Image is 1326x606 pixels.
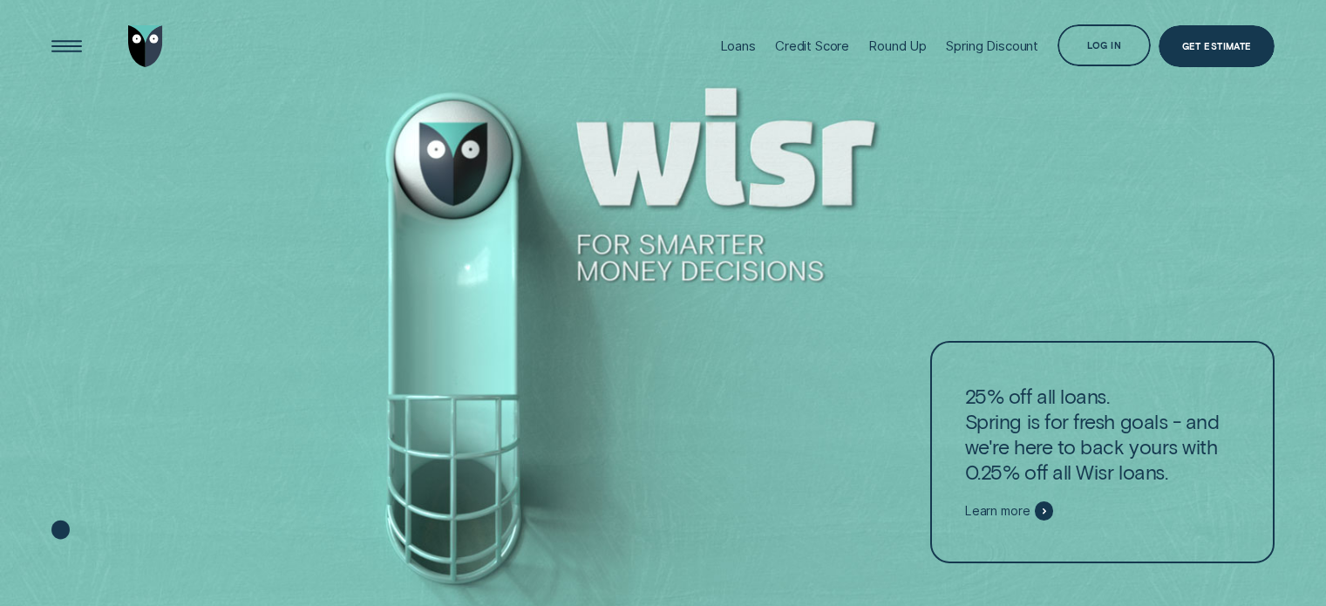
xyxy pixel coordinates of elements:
button: Log in [1057,24,1151,66]
p: 25% off all loans. Spring is for fresh goals - and we're here to back yours with 0.25% off all Wi... [965,384,1241,485]
button: Open Menu [45,25,87,67]
div: Round Up [868,37,927,54]
span: Learn more [965,503,1030,519]
img: Wisr [128,25,163,67]
a: Get Estimate [1159,25,1275,67]
div: Spring Discount [946,37,1038,54]
div: Loans [720,37,756,54]
div: Credit Score [775,37,849,54]
a: 25% off all loans.Spring is for fresh goals - and we're here to back yours with 0.25% off all Wis... [930,341,1275,562]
